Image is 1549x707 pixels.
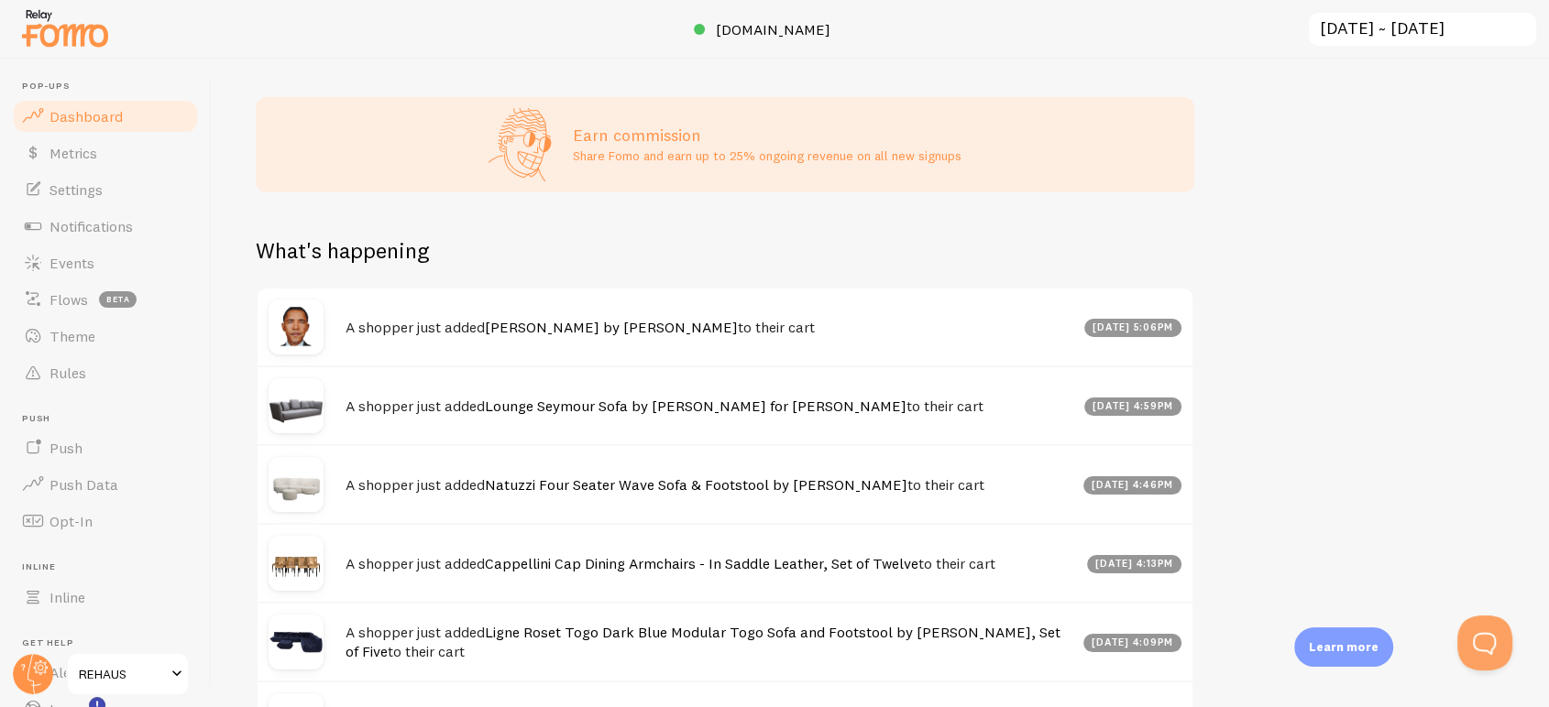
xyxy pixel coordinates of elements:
[573,125,961,146] h3: Earn commission
[346,318,1073,337] h4: A shopper just added to their cart
[346,554,1076,573] h4: A shopper just added to their cart
[1457,615,1512,670] iframe: Help Scout Beacon - Open
[11,171,200,208] a: Settings
[485,475,907,494] a: Natuzzi Four Seater Wave Sofa & Footstool by [PERSON_NAME]
[11,135,200,171] a: Metrics
[11,503,200,539] a: Opt-In
[66,652,190,696] a: REHAUS
[11,430,200,466] a: Push
[1309,638,1379,656] p: Learn more
[1083,476,1182,495] div: [DATE] 4:46pm
[1083,634,1182,652] div: [DATE] 4:09pm
[573,147,961,165] p: Share Fomo and earn up to 25% ongoing revenue on all new signups
[11,466,200,503] a: Push Data
[485,554,918,572] a: Cappellini Cap Dining Armchairs - In Saddle Leather, Set of Twelve
[11,579,200,615] a: Inline
[11,281,200,318] a: Flows beta
[49,290,88,309] span: Flows
[49,107,123,125] span: Dashboard
[49,144,97,162] span: Metrics
[49,512,93,530] span: Opt-In
[49,439,82,457] span: Push
[256,236,429,265] h2: What's happening
[19,5,111,51] img: fomo-relay-logo-orange.svg
[22,81,200,92] span: Pop-ups
[11,208,200,245] a: Notifications
[99,291,137,308] span: beta
[346,623,1072,660] h4: A shopper just added to their cart
[49,475,118,494] span: Push Data
[346,397,1073,416] h4: A shopper just added to their cart
[485,397,906,415] a: Lounge Seymour Sofa by [PERSON_NAME] for [PERSON_NAME]
[79,663,166,685] span: REHAUS
[485,318,738,336] a: [PERSON_NAME] by [PERSON_NAME]
[1087,555,1182,573] div: [DATE] 4:13pm
[22,561,200,573] span: Inline
[49,588,85,606] span: Inline
[11,354,200,391] a: Rules
[11,245,200,281] a: Events
[49,217,133,235] span: Notifications
[22,637,200,649] span: Get Help
[1084,319,1182,337] div: [DATE] 5:06pm
[49,180,103,199] span: Settings
[346,475,1072,495] h4: A shopper just added to their cart
[1084,397,1182,416] div: [DATE] 4:59pm
[22,413,200,425] span: Push
[49,364,86,382] span: Rules
[49,327,95,345] span: Theme
[346,623,1060,660] a: Ligne Roset Togo Dark Blue Modular Togo Sofa and Footstool by [PERSON_NAME], Set of Five
[11,98,200,135] a: Dashboard
[1294,627,1393,667] div: Learn more
[49,254,94,272] span: Events
[11,318,200,354] a: Theme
